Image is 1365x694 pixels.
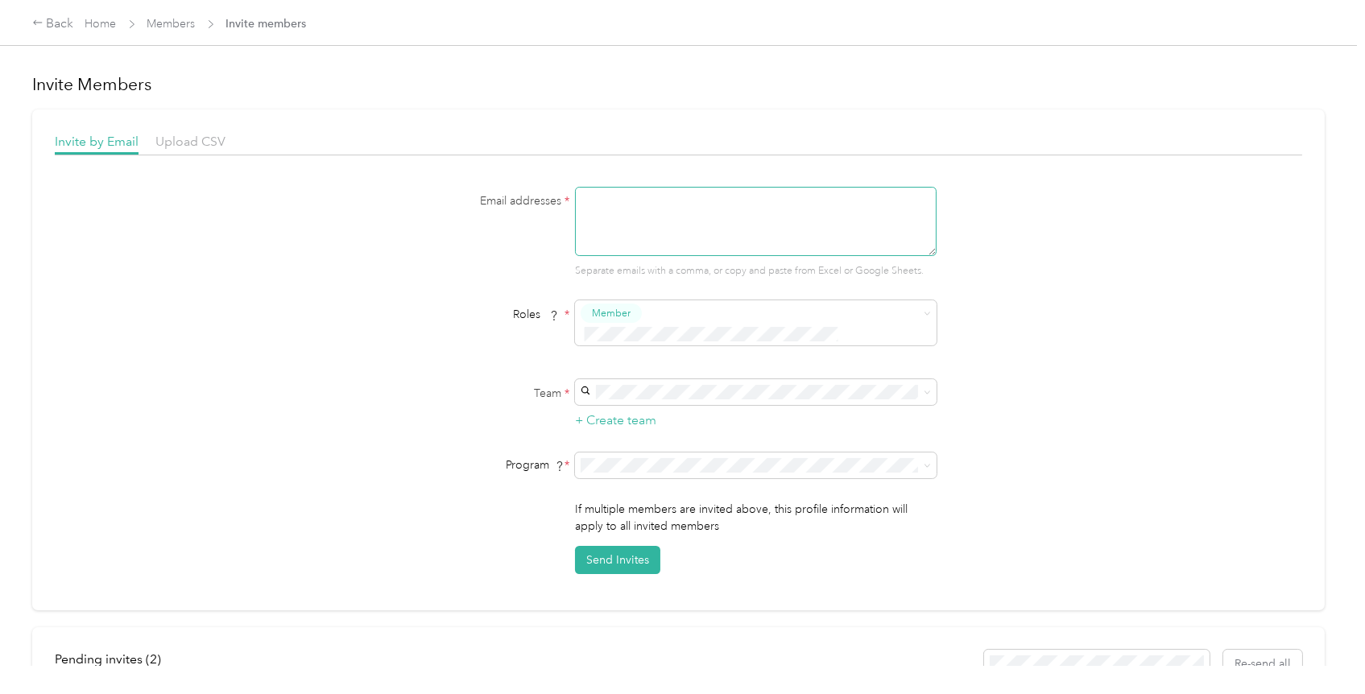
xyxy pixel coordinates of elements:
button: + Create team [575,411,656,431]
button: Member [581,304,642,324]
span: Member [592,306,631,320]
p: Separate emails with a comma, or copy and paste from Excel or Google Sheets. [575,264,937,279]
div: Program [369,456,570,473]
span: Upload CSV [155,134,225,149]
iframe: Everlance-gr Chat Button Frame [1275,604,1365,694]
a: Members [147,17,196,31]
span: Roles [507,302,565,327]
button: Re-send all [1223,650,1302,678]
div: left-menu [55,650,172,678]
p: If multiple members are invited above, this profile information will apply to all invited members [575,501,937,535]
h1: Invite Members [32,73,1325,96]
div: Back [32,14,74,34]
span: ( 2 ) [146,651,161,667]
a: Home [85,17,117,31]
label: Team [369,385,570,402]
label: Email addresses [369,192,570,209]
span: Pending invites [55,651,161,667]
button: Send Invites [575,546,660,574]
span: Invite members [226,15,307,32]
div: Resend all invitations [984,650,1303,678]
div: info-bar [55,650,1302,678]
span: Invite by Email [55,134,139,149]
